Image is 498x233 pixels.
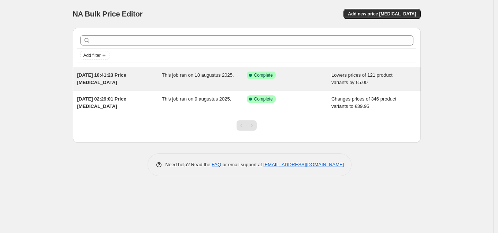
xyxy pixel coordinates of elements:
span: Complete [254,96,273,102]
span: Need help? Read the [166,162,212,167]
span: Lowers prices of 121 product variants by €5.00 [331,72,393,85]
button: Add filter [80,51,109,60]
span: [DATE] 02:29:01 Price [MEDICAL_DATA] [77,96,126,109]
button: Add new price [MEDICAL_DATA] [343,9,420,19]
span: [DATE] 10:41:23 Price [MEDICAL_DATA] [77,72,126,85]
span: or email support at [221,162,263,167]
nav: Pagination [237,120,257,131]
span: This job ran on 9 augustus 2025. [162,96,231,102]
span: Changes prices of 346 product variants to €39.95 [331,96,396,109]
a: FAQ [212,162,221,167]
a: [EMAIL_ADDRESS][DOMAIN_NAME] [263,162,344,167]
span: This job ran on 18 augustus 2025. [162,72,234,78]
span: Add filter [83,52,101,58]
span: NA Bulk Price Editor [73,10,143,18]
span: Complete [254,72,273,78]
span: Add new price [MEDICAL_DATA] [348,11,416,17]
